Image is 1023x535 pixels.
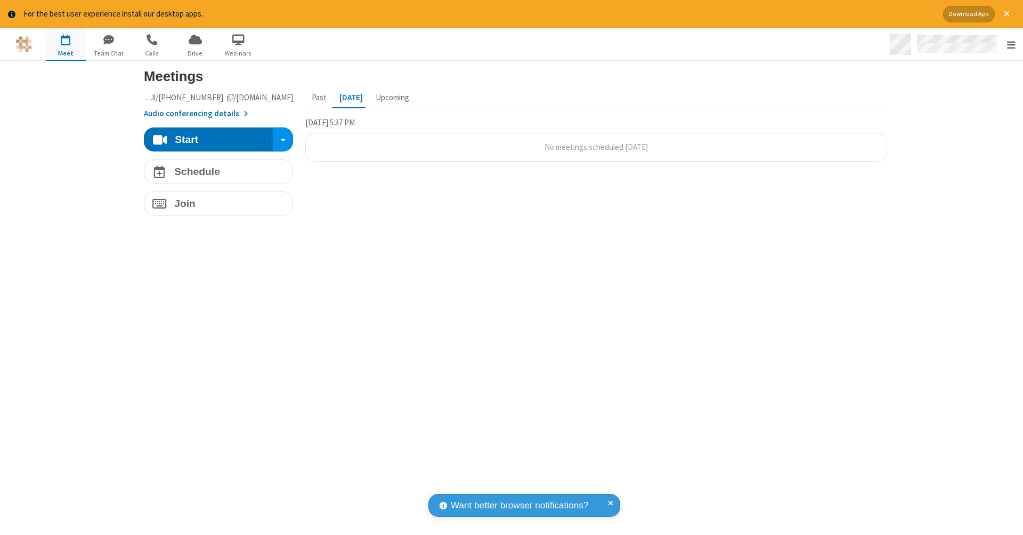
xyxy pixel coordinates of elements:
img: QA Selenium DO NOT DELETE OR CHANGE [16,36,32,52]
span: Meet [46,49,86,58]
h3: Meetings [144,69,887,84]
h4: Start [175,134,198,145]
button: [DATE] [333,87,369,108]
span: Want better browser notifications? [451,499,588,513]
span: Calls [132,49,172,58]
span: Team Chat [89,49,129,58]
button: Copy my meeting room linkCopy my meeting room link [144,92,293,104]
button: Download App [943,6,995,22]
span: No meetings scheduled [DATE] [545,142,648,152]
button: Audio conferencing details [144,108,248,120]
span: [DATE] 5:37 PM [305,117,355,127]
section: Today's Meetings [305,116,888,170]
h4: Schedule [174,166,220,177]
section: Account details [144,92,293,120]
button: Start [152,127,265,151]
button: Schedule [144,159,293,183]
span: Drive [175,49,215,58]
div: For the best user experience install our desktop apps. [23,8,935,20]
span: Webinars [218,49,258,58]
button: Close alert [998,6,1015,22]
h4: Join [174,198,196,209]
button: Join [144,191,293,215]
div: Start conference options [277,131,289,148]
button: Past [305,87,333,108]
span: Copy my meeting room link [127,92,294,102]
button: Upcoming [369,87,416,108]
